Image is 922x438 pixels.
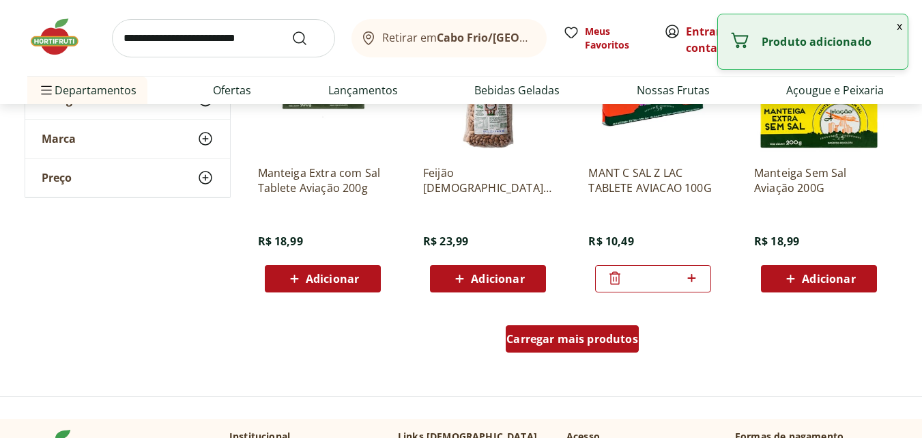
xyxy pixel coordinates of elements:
span: ou [686,23,747,56]
a: Meus Favoritos [563,25,648,52]
span: R$ 18,99 [258,234,303,249]
button: Preço [25,159,230,197]
a: Criar conta [686,24,761,55]
a: Bebidas Geladas [474,82,560,98]
a: Feijão [DEMOGRAPHIC_DATA] Alemão 1Kg [423,165,553,195]
span: R$ 18,99 [754,234,799,249]
span: Meus Favoritos [585,25,648,52]
a: Ofertas [213,82,251,98]
a: Manteiga Sem Sal Aviação 200G [754,165,884,195]
span: R$ 23,99 [423,234,468,249]
a: Entrar [686,24,721,39]
a: MANT C SAL Z LAC TABLETE AVIACAO 100G [588,165,718,195]
span: Departamentos [38,74,136,107]
button: Adicionar [761,265,877,292]
span: Marca [42,132,76,146]
button: Adicionar [430,265,546,292]
span: Carregar mais produtos [506,333,638,344]
span: Retirar em [382,31,533,44]
span: Adicionar [471,273,524,284]
a: Manteiga Extra com Sal Tablete Aviação 200g [258,165,388,195]
span: Adicionar [802,273,855,284]
a: Nossas Frutas [637,82,710,98]
button: Submit Search [291,30,324,46]
a: Açougue e Peixaria [786,82,884,98]
span: Adicionar [306,273,359,284]
a: Lançamentos [328,82,398,98]
img: Hortifruti [27,16,96,57]
button: Marca [25,120,230,158]
button: Fechar notificação [891,14,908,38]
p: Produto adicionado [762,35,897,49]
b: Cabo Frio/[GEOGRAPHIC_DATA] [437,30,605,45]
span: R$ 10,49 [588,234,633,249]
button: Menu [38,74,55,107]
input: search [112,19,335,57]
span: Preço [42,171,72,184]
button: Adicionar [265,265,381,292]
a: Carregar mais produtos [506,325,639,358]
button: Retirar emCabo Frio/[GEOGRAPHIC_DATA] [351,19,547,57]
